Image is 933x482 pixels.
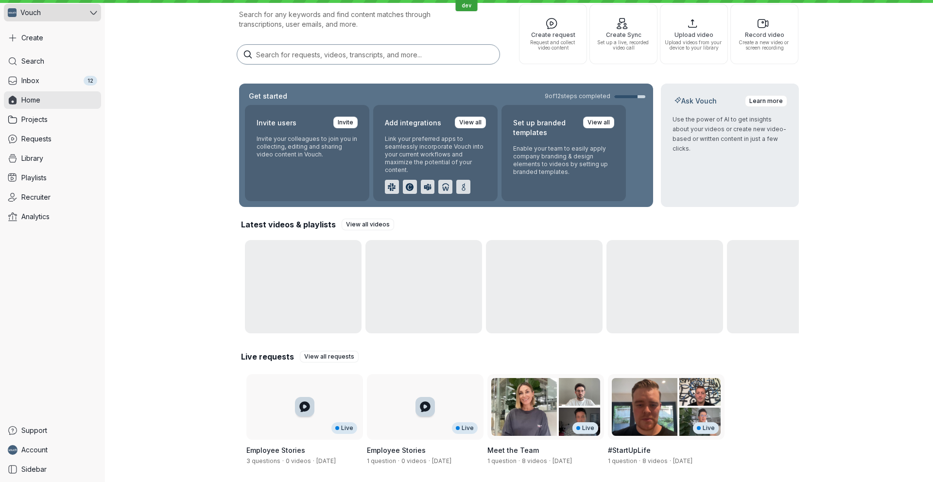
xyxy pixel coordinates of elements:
h2: Set up branded templates [513,117,577,139]
a: View all [455,117,486,128]
span: Created by Ben [432,457,451,465]
span: · [547,457,553,465]
span: Set up a live, recorded video call [594,40,653,51]
a: Support [4,422,101,439]
a: Inbox12 [4,72,101,89]
span: Learn more [749,96,783,106]
h2: Live requests [241,351,294,362]
span: Search [21,56,44,66]
span: Upload videos from your device to your library [664,40,724,51]
span: #StartUpLife [608,446,651,454]
span: Account [21,445,48,455]
p: Invite your colleagues to join you in collecting, editing and sharing video content in Vouch. [257,135,358,158]
span: Home [21,95,40,105]
a: Invite [333,117,358,128]
span: Record video [735,32,794,38]
span: Create Sync [594,32,653,38]
span: Support [21,426,47,435]
span: 0 videos [286,457,311,465]
a: Projects [4,111,101,128]
span: Employee Stories [367,446,426,454]
span: Playlists [21,173,47,183]
span: 1 question [608,457,637,465]
span: Request and collect video content [523,40,583,51]
div: Vouch [4,4,88,21]
input: Search for requests, videos, transcripts, and more... [237,45,500,64]
div: 12 [84,76,97,86]
span: Analytics [21,212,50,222]
button: Vouch avatarVouch [4,4,101,21]
p: Link your preferred apps to seamlessly incorporate Vouch into your current workflows and maximize... [385,135,486,174]
img: Ben avatar [8,445,17,455]
span: 3 questions [246,457,280,465]
span: · [637,457,642,465]
span: Inbox [21,76,39,86]
a: Recruiter [4,189,101,206]
span: · [311,457,316,465]
a: Library [4,150,101,167]
span: 8 videos [522,457,547,465]
a: View all requests [300,351,359,362]
a: Sidebar [4,461,101,478]
p: Search for any keywords and find content matches through transcriptions, user emails, and more. [239,10,472,29]
h2: Add integrations [385,117,441,129]
a: View all [583,117,614,128]
span: · [517,457,522,465]
span: Upload video [664,32,724,38]
p: Use the power of AI to get insights about your videos or create new video-based or written conten... [673,115,787,154]
span: · [427,457,432,465]
button: Create requestRequest and collect video content [519,4,587,64]
span: Create a new video or screen recording [735,40,794,51]
span: 9 of 12 steps completed [545,92,610,100]
h2: Invite users [257,117,296,129]
span: · [396,457,401,465]
a: View all videos [342,219,394,230]
span: 1 question [367,457,396,465]
span: 0 videos [401,457,427,465]
span: Employee Stories [246,446,305,454]
a: 9of12steps completed [545,92,645,100]
span: Created by Ben [553,457,572,465]
span: · [668,457,673,465]
button: Record videoCreate a new video or screen recording [730,4,798,64]
button: Upload videoUpload videos from your device to your library [660,4,728,64]
span: 8 videos [642,457,668,465]
span: Library [21,154,43,163]
span: Invite [338,118,353,127]
a: Learn more [745,95,787,107]
a: Ben avatarAccount [4,441,101,459]
span: View all [587,118,610,127]
a: Home [4,91,101,109]
img: Vouch avatar [8,8,17,17]
span: Meet the Team [487,446,539,454]
span: Sidebar [21,465,47,474]
span: Requests [21,134,52,144]
button: Create SyncSet up a live, recorded video call [589,4,657,64]
a: Search [4,52,101,70]
span: Projects [21,115,48,124]
h2: Get started [247,91,289,101]
a: Analytics [4,208,101,225]
h2: Latest videos & playlists [241,219,336,230]
span: Create [21,33,43,43]
p: Enable your team to easily apply company branding & design elements to videos by setting up brand... [513,145,614,176]
a: Requests [4,130,101,148]
span: Recruiter [21,192,51,202]
span: View all requests [304,352,354,361]
span: Vouch [20,8,41,17]
span: 1 question [487,457,517,465]
h2: Ask Vouch [673,96,719,106]
span: Created by Ben [673,457,692,465]
span: · [280,457,286,465]
span: Create request [523,32,583,38]
span: View all [459,118,482,127]
span: Created by Ben [316,457,336,465]
span: View all videos [346,220,390,229]
button: Create [4,29,101,47]
a: Playlists [4,169,101,187]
